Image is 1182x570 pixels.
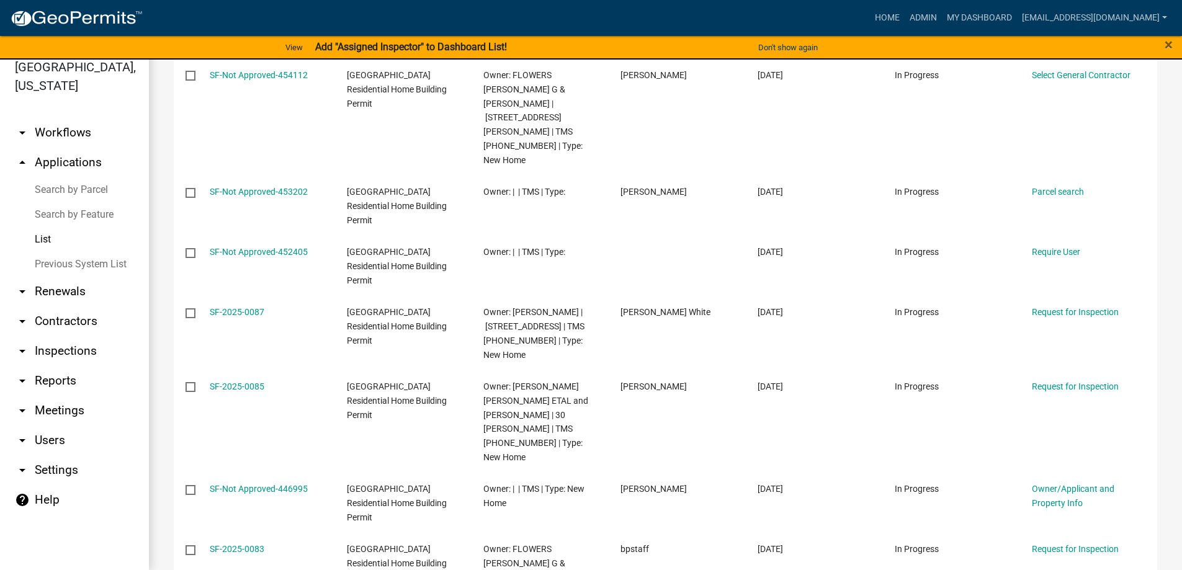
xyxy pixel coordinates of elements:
[895,544,939,554] span: In Progress
[620,307,710,317] span: Machen White
[905,6,942,30] a: Admin
[1032,70,1131,80] a: Select General Contractor
[347,307,447,345] span: Abbeville County Residential Home Building Permit
[942,6,1017,30] a: My Dashboard
[758,187,783,197] span: 07/22/2025
[895,307,939,317] span: In Progress
[895,484,939,494] span: In Progress
[347,381,447,420] span: Abbeville County Residential Home Building Permit
[895,70,939,80] span: In Progress
[347,70,447,109] span: Abbeville County Residential Home Building Permit
[620,484,687,494] span: Mark Kurylo
[1032,307,1119,317] a: Request for Inspection
[758,70,783,80] span: 07/23/2025
[483,307,584,359] span: Owner: SABO LESLEY | 5058 HWY 201 | TMS 032-00-00-133 | Type: New Home
[483,381,588,462] span: Owner: ELMORE GEORGE FRANKLIN ETAL and Katelin Elmore | 30 ELMORE LN | TMS 008-00-00-050 | Type: ...
[620,187,687,197] span: Robert Weichmann
[1032,187,1084,197] a: Parcel search
[210,484,308,494] a: SF-Not Approved-446995
[15,492,30,507] i: help
[347,247,447,285] span: Abbeville County Residential Home Building Permit
[483,247,565,257] span: Owner: | | TMS | Type:
[210,187,308,197] a: SF-Not Approved-453202
[620,70,687,80] span: Matt
[483,187,565,197] span: Owner: | | TMS | Type:
[870,6,905,30] a: Home
[280,37,308,58] a: View
[1017,6,1172,30] a: [EMAIL_ADDRESS][DOMAIN_NAME]
[758,307,783,317] span: 07/16/2025
[1165,37,1173,52] button: Close
[15,433,30,448] i: arrow_drop_down
[758,247,783,257] span: 07/21/2025
[1032,484,1114,508] a: Owner/Applicant and Property Info
[620,381,687,391] span: Michael Waters
[210,247,308,257] a: SF-Not Approved-452405
[210,307,264,317] a: SF-2025-0087
[210,70,308,80] a: SF-Not Approved-454112
[15,344,30,358] i: arrow_drop_down
[15,314,30,329] i: arrow_drop_down
[620,544,649,554] span: bpstaff
[895,381,939,391] span: In Progress
[15,463,30,478] i: arrow_drop_down
[15,284,30,299] i: arrow_drop_down
[315,41,507,53] strong: Add "Assigned Inspector" to Dashboard List!
[483,484,584,508] span: Owner: | | TMS | Type: New Home
[758,484,783,494] span: 07/09/2025
[1032,544,1119,554] a: Request for Inspection
[758,544,783,554] span: 07/08/2025
[1032,381,1119,391] a: Request for Inspection
[1032,247,1080,257] a: Require User
[15,125,30,140] i: arrow_drop_down
[210,381,264,391] a: SF-2025-0085
[15,403,30,418] i: arrow_drop_down
[15,373,30,388] i: arrow_drop_down
[15,155,30,170] i: arrow_drop_up
[1165,36,1173,53] span: ×
[347,187,447,225] span: Abbeville County Residential Home Building Permit
[210,544,264,554] a: SF-2025-0083
[347,484,447,522] span: Abbeville County Residential Home Building Permit
[758,381,783,391] span: 07/12/2025
[895,187,939,197] span: In Progress
[753,37,823,58] button: Don't show again
[895,247,939,257] span: In Progress
[483,70,583,165] span: Owner: FLOWERS KEATON G & KERRIGAN | 118 ACKER RD | TMS 021-00-00-063 | Type: New Home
